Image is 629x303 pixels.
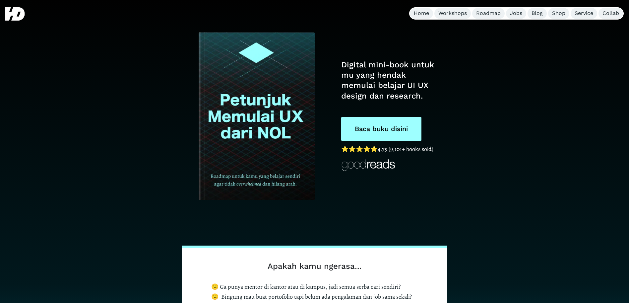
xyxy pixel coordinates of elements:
[476,10,501,17] div: Roadmap
[510,10,522,17] div: Jobs
[548,8,569,19] a: Shop
[598,8,623,19] a: Collab
[528,8,547,19] a: Blog
[341,117,421,141] a: Baca buku disini
[575,10,593,17] div: Service
[532,10,543,17] div: Blog
[506,8,526,19] a: Jobs
[602,10,619,17] div: Collab
[341,144,437,154] h1: 4.75 (9,101+ books sold)
[472,8,505,19] a: Roadmap
[341,145,378,153] a: ⭐️⭐️⭐️⭐️⭐️
[410,8,433,19] a: Home
[438,10,467,17] div: Workshops
[211,262,418,271] h2: Apakah kamu ngerasa...
[414,10,429,17] div: Home
[341,60,437,101] h1: Digital mini-book untuk mu yang hendak memulai belajar UI UX design dan research.
[434,8,471,19] a: Workshops
[552,10,565,17] div: Shop
[571,8,597,19] a: Service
